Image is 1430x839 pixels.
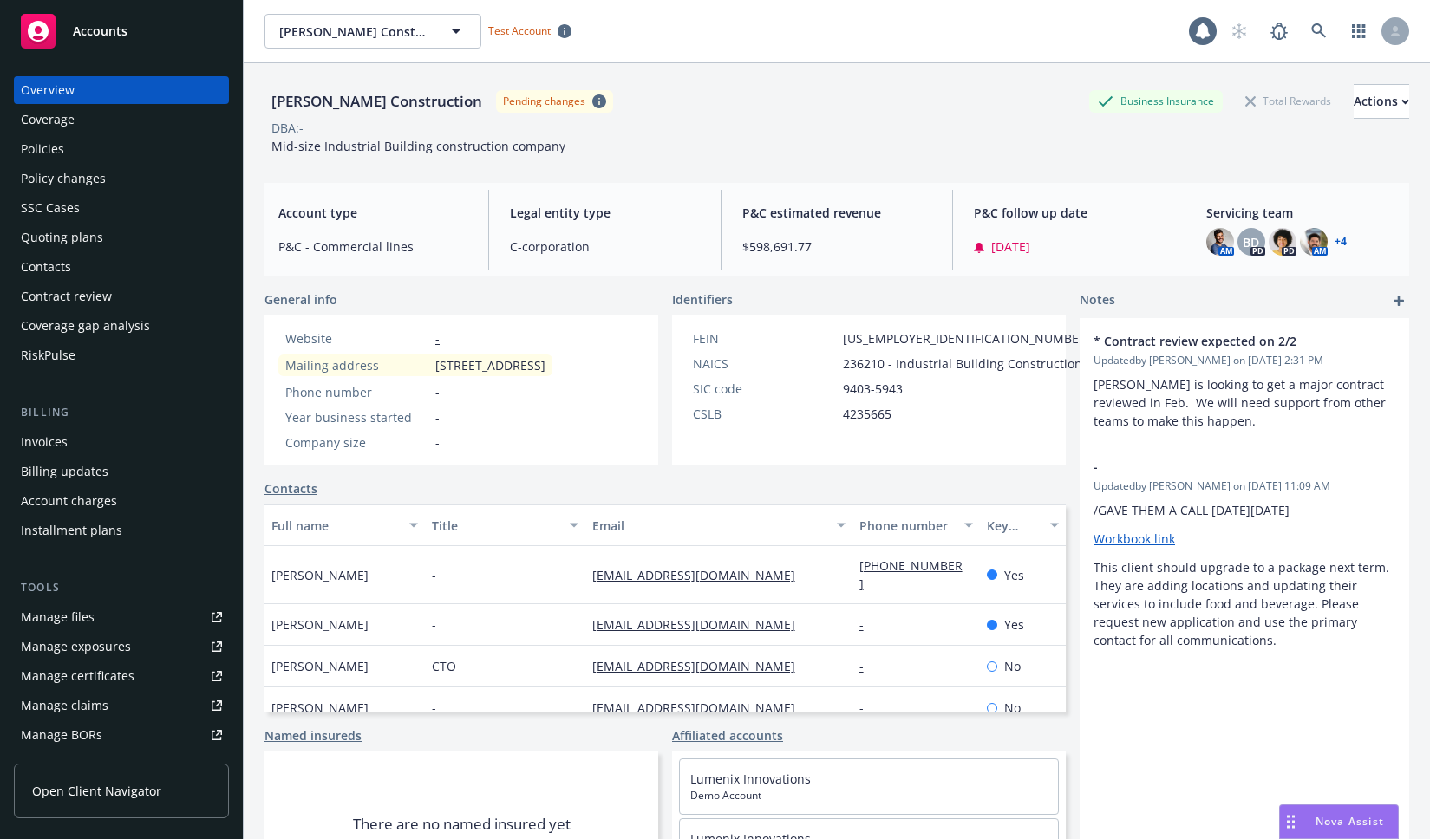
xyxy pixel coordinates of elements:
[14,603,229,631] a: Manage files
[14,692,229,719] a: Manage claims
[693,380,836,398] div: SIC code
[21,633,131,660] div: Manage exposures
[592,567,809,583] a: [EMAIL_ADDRESS][DOMAIN_NAME]
[278,237,467,256] span: P&C - Commercial lines
[285,329,428,348] div: Website
[21,165,106,192] div: Policy changes
[859,658,878,674] a: -
[1269,228,1296,256] img: photo
[21,692,108,719] div: Manage claims
[690,788,1048,803] span: Demo Account
[1388,290,1409,311] a: add
[285,408,428,426] div: Year business started
[1094,478,1395,494] span: Updated by [PERSON_NAME] on [DATE] 11:09 AM
[14,7,229,55] a: Accounts
[585,504,852,546] button: Email
[1094,558,1395,649] p: This client should upgrade to a package next term. They are adding locations and updating their s...
[1300,228,1328,256] img: photo
[1080,444,1409,663] div: -Updatedby [PERSON_NAME] on [DATE] 11:09 AM/GAVE THEM A CALL [DATE][DATE]Workbook linkThis client...
[742,204,931,222] span: P&C estimated revenue
[14,135,229,163] a: Policies
[14,312,229,340] a: Coverage gap analysis
[510,204,699,222] span: Legal entity type
[285,383,428,401] div: Phone number
[503,94,585,108] div: Pending changes
[21,224,103,251] div: Quoting plans
[435,408,440,426] span: -
[435,356,545,374] span: [STREET_ADDRESS]
[1080,318,1409,444] div: * Contract review expected on 2/2Updatedby [PERSON_NAME] on [DATE] 2:31 PM[PERSON_NAME] is lookin...
[14,517,229,544] a: Installment plans
[14,106,229,133] a: Coverage
[859,557,963,592] a: [PHONE_NUMBER]
[14,165,229,192] a: Policy changes
[1004,566,1024,584] span: Yes
[285,433,428,452] div: Company size
[21,283,112,310] div: Contract review
[14,662,229,690] a: Manage certificates
[843,405,891,423] span: 4235665
[1094,501,1395,519] p: /GAVE THEM A CALL [DATE][DATE]
[672,726,783,745] a: Affiliated accounts
[435,433,440,452] span: -
[14,579,229,596] div: Tools
[592,616,809,633] a: [EMAIL_ADDRESS][DOMAIN_NAME]
[1243,233,1259,251] span: BD
[21,253,71,281] div: Contacts
[1279,804,1399,839] button: Nova Assist
[271,657,369,675] span: [PERSON_NAME]
[425,504,585,546] button: Title
[488,23,551,38] span: Test Account
[859,699,878,716] a: -
[859,517,955,535] div: Phone number
[271,517,399,535] div: Full name
[264,290,337,309] span: General info
[1004,699,1021,717] span: No
[14,458,229,485] a: Billing updates
[592,517,826,535] div: Email
[496,90,613,112] span: Pending changes
[264,726,362,745] a: Named insureds
[21,341,75,369] div: RiskPulse
[843,329,1091,348] span: [US_EMPLOYER_IDENTIFICATION_NUMBER]
[432,657,456,675] span: CTO
[1354,85,1409,118] div: Actions
[278,204,467,222] span: Account type
[481,22,578,40] span: Test Account
[1004,615,1024,634] span: Yes
[1342,14,1376,49] a: Switch app
[21,721,102,749] div: Manage BORs
[21,487,117,515] div: Account charges
[21,662,134,690] div: Manage certificates
[987,517,1040,535] div: Key contact
[693,329,836,348] div: FEIN
[1094,353,1395,368] span: Updated by [PERSON_NAME] on [DATE] 2:31 PM
[14,633,229,660] span: Manage exposures
[14,224,229,251] a: Quoting plans
[271,699,369,717] span: [PERSON_NAME]
[264,479,317,498] a: Contacts
[1089,90,1223,112] div: Business Insurance
[21,458,108,485] div: Billing updates
[21,76,75,104] div: Overview
[285,356,428,374] div: Mailing address
[843,380,903,398] span: 9403-5943
[1237,90,1340,112] div: Total Rewards
[21,312,150,340] div: Coverage gap analysis
[980,504,1066,546] button: Key contact
[271,138,565,154] span: Mid-size Industrial Building construction company
[1094,458,1350,476] span: -
[435,330,440,347] a: -
[1335,237,1347,247] a: +4
[843,354,1082,373] span: 236210 - Industrial Building Construction
[592,658,809,674] a: [EMAIL_ADDRESS][DOMAIN_NAME]
[1262,14,1296,49] a: Report a Bug
[14,721,229,749] a: Manage BORs
[264,504,425,546] button: Full name
[353,814,571,835] span: There are no named insured yet
[1206,228,1234,256] img: photo
[1206,204,1395,222] span: Servicing team
[1280,805,1302,838] div: Drag to move
[14,428,229,456] a: Invoices
[14,76,229,104] a: Overview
